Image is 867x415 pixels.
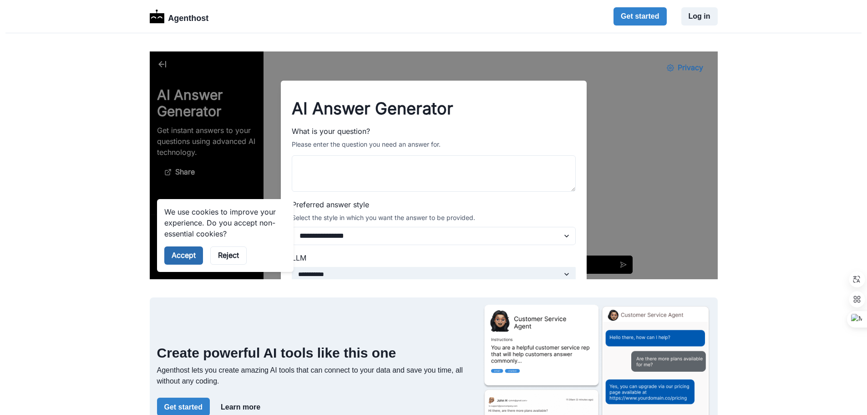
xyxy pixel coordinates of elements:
[681,7,718,26] button: Log in
[157,365,476,387] p: Agenthost lets you create amazing AI tools that can connect to your data and save you time, all w...
[150,9,209,25] a: LogoAgenthost
[150,51,718,279] iframe: AI Answer Generator
[150,10,165,23] img: Logo
[168,9,208,25] p: Agenthost
[157,345,476,361] h2: Create powerful AI tools like this one
[613,7,666,26] button: Get started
